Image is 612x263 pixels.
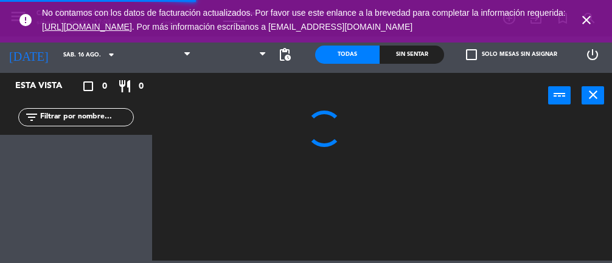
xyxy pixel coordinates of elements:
input: Filtrar por nombre... [39,111,133,124]
span: No contamos con los datos de facturación actualizados. Por favor use este enlance a la brevedad p... [42,8,566,32]
button: close [582,86,604,104]
span: check_box_outline_blank [466,49,477,60]
a: . Por más información escríbanos a [EMAIL_ADDRESS][DOMAIN_NAME] [132,22,412,32]
i: close [579,13,594,27]
label: Solo mesas sin asignar [466,49,557,60]
div: Esta vista [6,79,88,94]
i: restaurant [117,79,132,94]
i: error [18,13,33,27]
span: pending_actions [277,47,292,62]
span: 0 [139,80,144,94]
i: filter_list [24,110,39,125]
button: power_input [548,86,571,104]
i: close [586,87,600,102]
span: 0 [102,80,107,94]
div: Todas [315,46,380,64]
i: power_input [552,87,567,102]
i: arrow_drop_down [104,47,119,62]
div: Sin sentar [380,46,444,64]
a: [URL][DOMAIN_NAME] [42,22,132,32]
i: power_settings_new [585,47,600,62]
i: crop_square [81,79,96,94]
